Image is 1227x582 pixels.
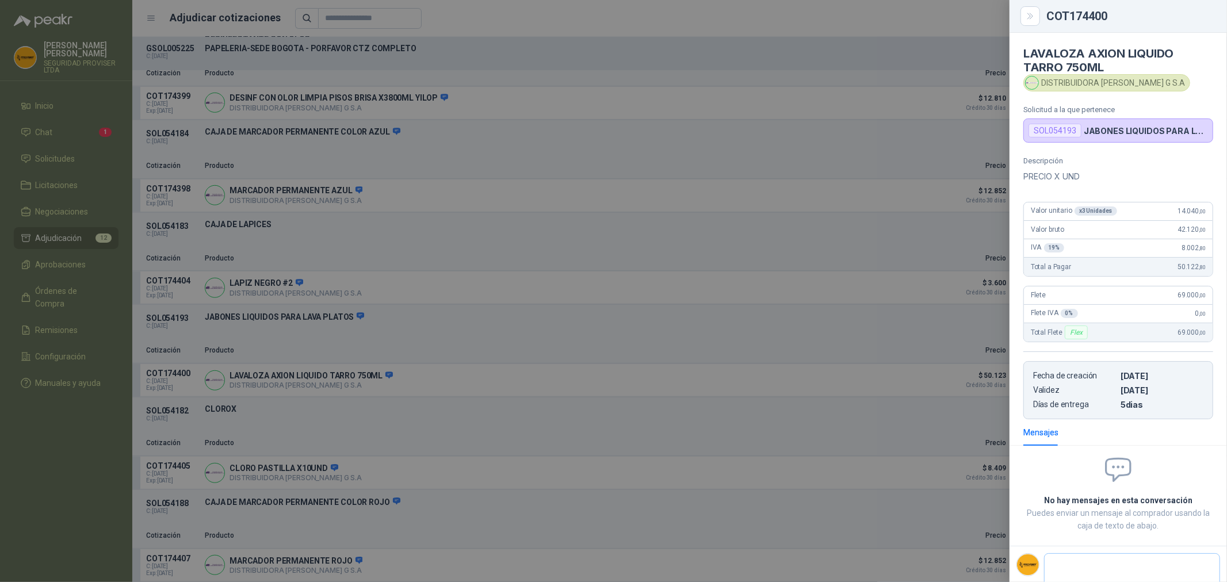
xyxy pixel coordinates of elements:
img: Company Logo [1017,554,1039,576]
span: Total a Pagar [1031,263,1071,271]
p: JABONES LIQUIDOS PARA LAVA PLATOS [1084,126,1208,136]
span: Flete IVA [1031,309,1078,318]
span: Valor unitario [1031,206,1117,216]
div: 19 % [1044,243,1065,252]
span: ,80 [1199,245,1206,251]
p: 5 dias [1121,400,1203,409]
span: 42.120 [1178,225,1206,233]
span: IVA [1031,243,1064,252]
span: ,00 [1199,292,1206,298]
p: [DATE] [1121,371,1203,381]
div: Mensajes [1023,426,1058,439]
h4: LAVALOZA AXION LIQUIDO TARRO 750ML [1023,47,1213,74]
div: DISTRIBUIDORA [PERSON_NAME] G S.A [1023,74,1190,91]
p: Validez [1033,385,1116,395]
div: COT174400 [1046,10,1213,22]
p: PRECIO X UND [1023,170,1213,183]
span: 8.002 [1182,244,1206,252]
p: Descripción [1023,156,1213,165]
span: ,00 [1199,330,1206,336]
img: Company Logo [1026,76,1038,89]
span: Flete [1031,291,1046,299]
span: 0 [1195,309,1206,317]
p: [DATE] [1121,385,1203,395]
span: 69.000 [1178,328,1206,336]
p: Días de entrega [1033,400,1116,409]
span: ,80 [1199,264,1206,270]
p: Puedes enviar un mensaje al comprador usando la caja de texto de abajo. [1023,507,1213,532]
span: 69.000 [1178,291,1206,299]
span: 50.122 [1178,263,1206,271]
p: Solicitud a la que pertenece [1023,105,1213,114]
span: 14.040 [1178,207,1206,215]
span: Total Flete [1031,326,1090,339]
span: ,00 [1199,208,1206,215]
h2: No hay mensajes en esta conversación [1023,494,1213,507]
div: x 3 Unidades [1075,206,1117,216]
span: ,00 [1199,227,1206,233]
div: Flex [1065,326,1087,339]
p: Fecha de creación [1033,371,1116,381]
button: Close [1023,9,1037,23]
div: SOL054193 [1029,124,1081,137]
div: 0 % [1061,309,1078,318]
span: ,00 [1199,311,1206,317]
span: Valor bruto [1031,225,1064,233]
